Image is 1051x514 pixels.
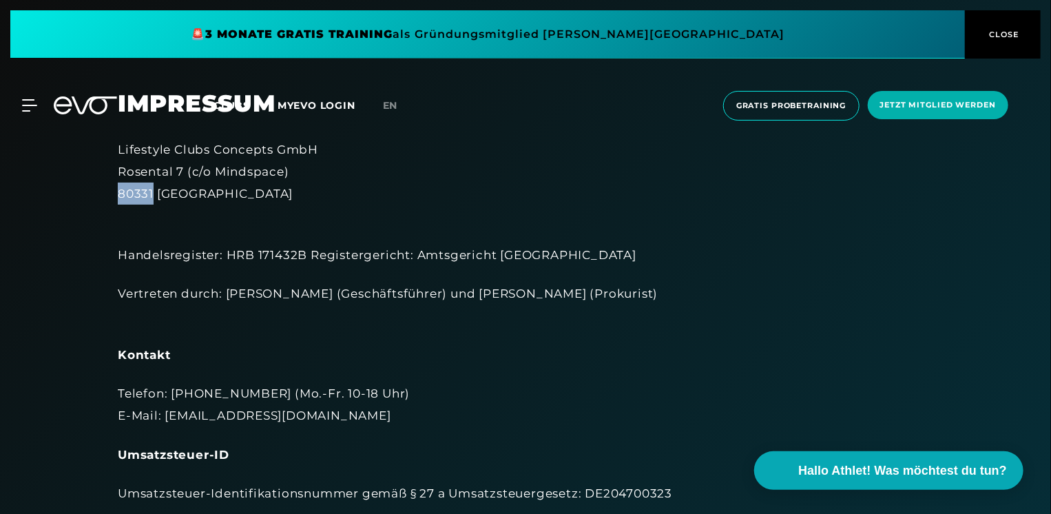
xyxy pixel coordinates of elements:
strong: Umsatzsteuer-ID [118,448,229,462]
a: MYEVO LOGIN [278,99,355,112]
div: Vertreten durch: [PERSON_NAME] (Geschäftsführer) und [PERSON_NAME] (Prokurist) [118,282,933,327]
span: Jetzt Mitglied werden [880,99,996,111]
div: Telefon: [PHONE_NUMBER] (Mo.-Fr. 10-18 Uhr) E-Mail: [EMAIL_ADDRESS][DOMAIN_NAME] [118,382,933,427]
span: Clubs [214,99,250,112]
strong: Kontakt [118,348,171,362]
a: Gratis Probetraining [719,91,864,121]
a: en [383,98,415,114]
div: Handelsregister: HRB 171432B Registergericht: Amtsgericht [GEOGRAPHIC_DATA] [118,222,933,267]
span: Hallo Athlet! Was möchtest du tun? [798,462,1007,480]
button: CLOSE [965,10,1041,59]
span: CLOSE [986,28,1020,41]
span: Gratis Probetraining [736,100,846,112]
a: Jetzt Mitglied werden [864,91,1012,121]
span: en [383,99,398,112]
a: Clubs [214,99,278,112]
button: Hallo Athlet! Was möchtest du tun? [754,451,1023,490]
div: Umsatzsteuer-Identifikationsnummer gemäß § 27 a Umsatzsteuergesetz: DE204700323 [118,482,933,504]
div: Lifestyle Clubs Concepts GmbH Rosental 7 (c/o Mindspace) 80331 [GEOGRAPHIC_DATA] [118,138,933,205]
